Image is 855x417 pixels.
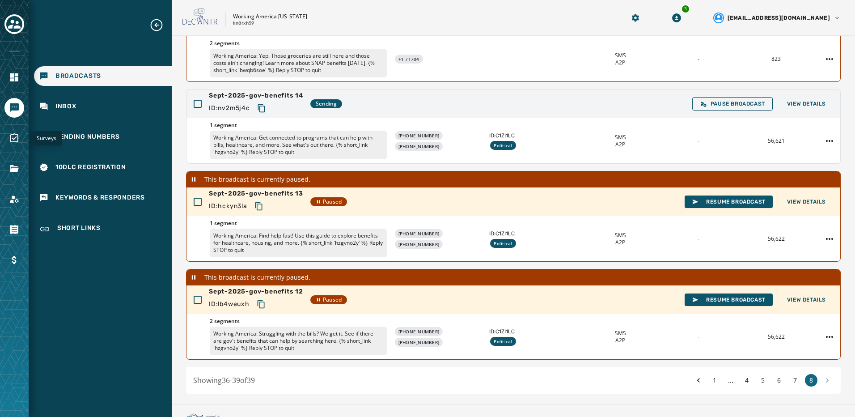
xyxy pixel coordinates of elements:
[395,338,443,347] div: [PHONE_NUMBER]
[663,235,733,243] div: -
[4,250,24,270] a: Navigate to Billing
[663,55,733,63] div: -
[209,189,303,198] span: Sept-2025-gov-benefits 13
[615,232,626,239] span: SMS
[615,141,625,148] span: A2P
[209,91,303,100] span: Sept-2025-gov-benefits 14
[692,97,773,111] button: Pause Broadcast
[209,104,250,113] span: ID: nv2m5j4c
[780,294,833,306] button: View Details
[233,13,307,20] p: Working America [US_STATE]
[710,9,844,27] button: User settings
[395,327,443,336] div: [PHONE_NUMBER]
[57,224,101,234] span: Short Links
[489,132,578,139] span: ID: C1ZI1LC
[663,137,733,145] div: -
[822,232,837,246] button: Sept-2025-gov-benefits 13 action menu
[700,100,765,107] span: Pause Broadcast
[251,198,267,214] button: Copy text to clipboard
[210,49,387,77] p: Working America: Yep. Those groceries are still here and those costs ain't changing! Learn more a...
[685,196,773,208] button: Resume Broadcast
[186,171,840,187] div: This broadcast is currently paused.
[663,333,733,340] div: -
[316,296,342,303] span: Paused
[4,220,24,239] a: Navigate to Orders
[741,374,753,387] button: 4
[395,131,443,140] div: [PHONE_NUMBER]
[209,202,247,211] span: ID: hckyn3la
[692,296,766,303] span: Resume Broadcast
[31,131,62,145] div: Surveys
[489,328,578,335] span: ID: C1ZI1LC
[316,198,342,205] span: Paused
[55,72,101,81] span: Broadcasts
[193,375,255,385] span: Showing 36 - 39 of 39
[615,59,625,66] span: A2P
[490,141,516,150] div: Political
[395,142,443,151] div: [PHONE_NUMBER]
[741,137,812,145] div: 56,621
[4,14,24,34] button: Toggle account select drawer
[210,327,387,355] p: Working America: Struggling with the bills? We get it. See if there are gov't benefits that can h...
[254,100,270,116] button: Copy text to clipboard
[681,4,690,13] div: 3
[490,337,516,346] div: Political
[822,134,837,148] button: Sept-2025-gov-benefits 14 action menu
[209,287,303,296] span: Sept-2025-gov-benefits 12
[757,374,769,387] button: 5
[490,239,516,248] div: Political
[4,68,24,87] a: Navigate to Home
[55,132,120,141] span: Sending Numbers
[395,229,443,238] div: [PHONE_NUMBER]
[741,55,812,63] div: 823
[728,14,830,21] span: [EMAIL_ADDRESS][DOMAIN_NAME]
[780,196,833,208] button: View Details
[316,100,337,107] span: Sending
[615,239,625,246] span: A2P
[4,128,24,148] a: Navigate to Surveys
[669,10,685,26] button: Download Menu
[787,100,826,107] span: View Details
[692,198,766,205] span: Resume Broadcast
[773,374,785,387] button: 6
[805,374,817,387] button: 8
[822,52,837,66] button: Sept-2025-SNAP1 Wave 2 action menu
[210,122,387,129] span: 1 segment
[209,300,250,309] span: ID: lb4weuxh
[34,66,172,86] a: Navigate to Broadcasts
[4,189,24,209] a: Navigate to Account
[149,18,171,32] button: Expand sub nav menu
[210,220,387,227] span: 1 segment
[780,98,833,110] button: View Details
[615,134,626,141] span: SMS
[787,296,826,303] span: View Details
[615,52,626,59] span: SMS
[789,374,801,387] button: 7
[4,98,24,118] a: Navigate to Messaging
[627,10,643,26] button: Manage global settings
[395,240,443,249] div: [PHONE_NUMBER]
[708,374,721,387] button: 1
[55,193,145,202] span: Keywords & Responders
[615,337,625,344] span: A2P
[822,330,837,344] button: Sept-2025-gov-benefits 12 action menu
[489,230,578,237] span: ID: C1ZI1LC
[34,188,172,208] a: Navigate to Keywords & Responders
[787,198,826,205] span: View Details
[685,294,773,306] button: Resume Broadcast
[724,375,737,386] span: ...
[233,20,254,27] p: kn8rxh59
[34,157,172,177] a: Navigate to 10DLC Registration
[55,102,76,111] span: Inbox
[395,55,423,64] div: +1 71704
[210,40,387,47] span: 2 segments
[210,229,387,257] p: Working America: Find help fast! Use this guide to explore benefits for healthcare, housing, and ...
[741,333,812,340] div: 56,622
[210,131,387,159] p: Working America: Get connected to programs that can help with bills, healthcare, and more. See wh...
[741,235,812,243] div: 56,622
[34,218,172,240] a: Navigate to Short Links
[210,318,387,325] span: 2 segments
[34,127,172,147] a: Navigate to Sending Numbers
[4,159,24,179] a: Navigate to Files
[34,97,172,116] a: Navigate to Inbox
